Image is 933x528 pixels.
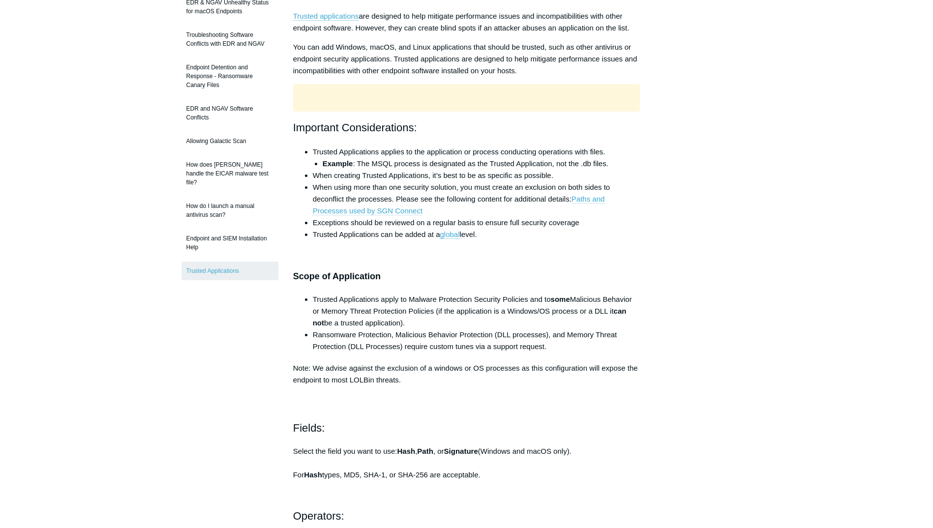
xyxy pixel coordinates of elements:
[397,447,415,455] strong: Hash
[293,10,640,34] p: are designed to help mitigate performance issues and incompatibilities with other endpoint softwa...
[181,26,278,53] a: Troubleshooting Software Conflicts with EDR and NGAV
[313,195,605,215] a: Paths and Processes used by SGN Connect
[313,181,640,217] li: When using more than one security solution, you must create an exclusion on both sides to deconfl...
[181,132,278,150] a: Allowing Galactic Scan
[551,295,570,303] strong: some
[313,229,640,240] li: Trusted Applications can be added at a level.
[293,12,359,21] a: Trusted applications
[181,197,278,224] a: How do I launch a manual antivirus scan?
[293,419,640,437] h2: Fields:
[304,470,322,479] strong: Hash
[323,159,353,168] strong: Example
[181,229,278,257] a: Endpoint and SIEM Installation Help
[293,269,640,284] h3: Scope of Application
[293,119,640,136] h2: Important Considerations:
[417,447,433,455] strong: Path
[313,329,640,352] li: Ransomware Protection, Malicious Behavior Protection (DLL processes), and Memory Threat Protectio...
[313,307,627,327] strong: can not
[323,158,640,170] li: : The MSQL process is designated as the Trusted Application, not the .db files.
[181,155,278,192] a: How does [PERSON_NAME] handle the EICAR malware test file?
[444,447,478,455] strong: Signature
[181,99,278,127] a: EDR and NGAV Software Conflicts
[181,262,278,280] a: Trusted Applications
[293,41,640,77] p: You can add Windows, macOS, and Linux applications that should be trusted, such as other antiviru...
[313,217,640,229] li: Exceptions should be reviewed on a regular basis to ensure full security coverage
[181,58,278,94] a: Endpoint Detention and Response - Ransomware Canary Files
[313,293,640,329] li: Trusted Applications apply to Malware Protection Security Policies and to Malicious Behavior or M...
[293,507,640,525] h2: Operators:
[313,146,640,170] li: Trusted Applications applies to the application or process conducting operations with files.
[313,170,640,181] li: When creating Trusted Applications, it’s best to be as specific as possible.
[293,445,640,481] p: Select the field you want to use: , , or (Windows and macOS only). For types, MD5, SHA-1, or SHA-...
[440,230,459,239] a: global
[293,362,640,386] p: Note: We advise against the exclusion of a windows or OS processes as this configuration will exp...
